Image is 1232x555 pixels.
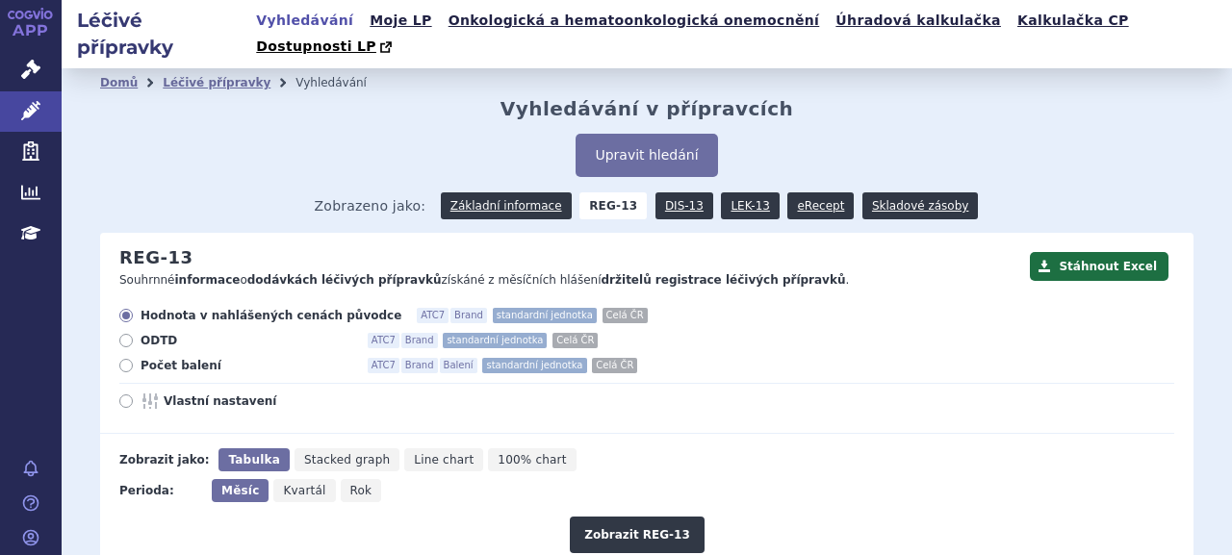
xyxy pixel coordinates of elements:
span: Brand [450,308,487,323]
span: Brand [401,358,438,373]
div: Perioda: [119,479,202,502]
a: DIS-13 [655,192,713,219]
a: Základní informace [441,192,572,219]
a: Dostupnosti LP [250,34,401,61]
a: Kalkulačka CP [1012,8,1135,34]
h2: REG-13 [119,247,192,268]
li: Vyhledávání [295,68,392,97]
span: Brand [401,333,438,348]
span: standardní jednotka [482,358,586,373]
span: Dostupnosti LP [256,38,376,54]
span: Celá ČR [552,333,598,348]
span: Stacked graph [304,453,390,467]
a: eRecept [787,192,854,219]
button: Zobrazit REG-13 [570,517,705,553]
span: Balení [440,358,477,373]
span: Kvartál [283,484,325,497]
span: ODTD [141,333,352,348]
button: Upravit hledání [576,134,717,177]
strong: REG-13 [579,192,647,219]
span: Celá ČR [603,308,648,323]
span: ATC7 [417,308,449,323]
span: Zobrazeno jako: [315,192,426,219]
a: Moje LP [364,8,437,34]
span: Celá ČR [592,358,637,373]
a: Domů [100,76,138,89]
div: Zobrazit jako: [119,448,209,471]
a: Úhradová kalkulačka [830,8,1007,34]
span: standardní jednotka [493,308,597,323]
h2: Vyhledávání v přípravcích [500,97,794,120]
span: ATC7 [368,358,399,373]
span: standardní jednotka [443,333,547,348]
a: Skladové zásoby [862,192,978,219]
p: Souhrnné o získáné z měsíčních hlášení . [119,272,1020,289]
span: Hodnota v nahlášených cenách původce [141,308,401,323]
span: ATC7 [368,333,399,348]
a: Léčivé přípravky [163,76,270,89]
span: Line chart [414,453,474,467]
span: Měsíc [221,484,259,497]
span: 100% chart [498,453,566,467]
strong: informace [175,273,241,287]
strong: dodávkách léčivých přípravků [247,273,442,287]
span: Vlastní nastavení [164,393,375,409]
a: Onkologická a hematoonkologická onemocnění [443,8,826,34]
span: Tabulka [228,453,279,467]
a: Vyhledávání [250,8,359,34]
span: Rok [350,484,372,497]
strong: držitelů registrace léčivých přípravků [602,273,846,287]
a: LEK-13 [721,192,779,219]
h2: Léčivé přípravky [62,7,250,61]
button: Stáhnout Excel [1030,252,1168,281]
span: Počet balení [141,358,352,373]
